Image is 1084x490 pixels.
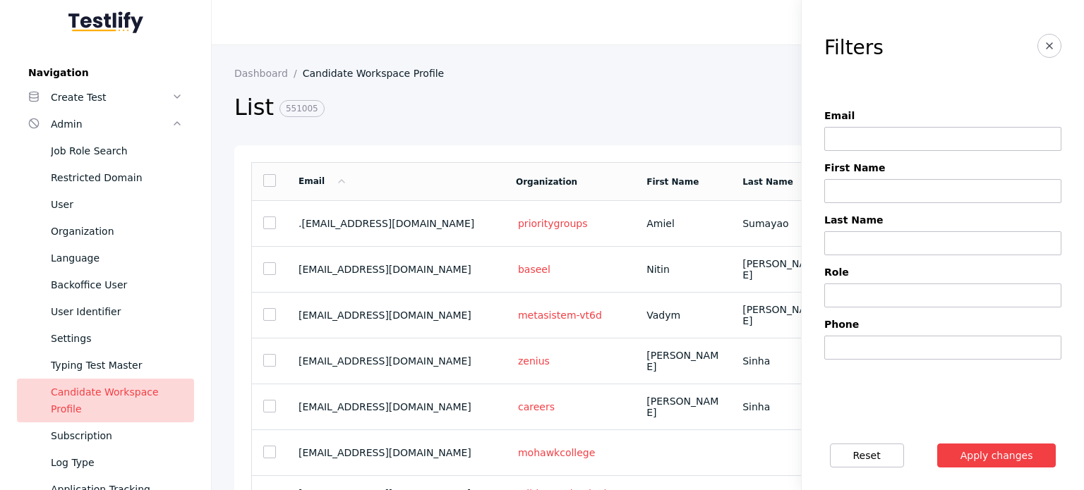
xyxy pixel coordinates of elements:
section: [PERSON_NAME] [646,396,720,418]
button: Reset [830,443,904,467]
section: Amiel [646,218,720,229]
section: Nitin [646,264,720,275]
div: Admin [51,116,171,133]
a: Backoffice User [17,271,194,298]
div: User Identifier [51,303,183,320]
div: Candidate Workspace Profile [51,384,183,417]
a: mohawkcollege [516,446,597,459]
div: Organization [51,223,183,240]
span: 551005 [279,100,325,117]
section: [EMAIL_ADDRESS][DOMAIN_NAME] [299,355,493,367]
a: Settings [17,325,194,352]
a: User [17,191,194,218]
a: Candidate Workspace Profile [17,379,194,422]
img: Testlify - Backoffice [68,11,143,33]
a: Job Role Search [17,137,194,164]
div: Create Test [51,89,171,106]
a: Log Type [17,449,194,476]
a: Restricted Domain [17,164,194,191]
section: [PERSON_NAME] [646,350,720,372]
a: Organization [17,218,194,245]
a: zenius [516,355,552,367]
label: First Name [824,162,1061,173]
a: User Identifier [17,298,194,325]
section: [EMAIL_ADDRESS][DOMAIN_NAME] [299,310,493,321]
label: Navigation [17,67,194,78]
section: .[EMAIL_ADDRESS][DOMAIN_NAME] [299,218,493,229]
a: baseel [516,263,553,276]
div: Settings [51,330,183,347]
div: Log Type [51,454,183,471]
section: [PERSON_NAME] [742,304,816,326]
section: [EMAIL_ADDRESS][DOMAIN_NAME] [299,447,493,458]
a: Organization [516,177,577,187]
label: Phone [824,319,1061,330]
div: Subscription [51,427,183,444]
section: Sinha [742,355,816,367]
a: metasistem-vt6d [516,309,604,321]
section: Vadym [646,310,720,321]
a: Email [299,176,347,186]
a: Language [17,245,194,271]
section: Sumayao [742,218,816,229]
a: Candidate Workspace Profile [303,68,456,79]
div: User [51,196,183,213]
a: careers [516,400,557,413]
a: First Name [646,177,699,187]
div: Restricted Domain [51,169,183,186]
h3: Filters [824,37,884,59]
h2: List [234,93,842,123]
label: Email [824,110,1061,121]
a: prioritygroups [516,217,589,230]
div: Language [51,250,183,267]
button: Apply changes [937,443,1056,467]
label: Role [824,267,1061,278]
label: Last Name [824,214,1061,226]
div: Backoffice User [51,276,183,293]
a: Subscription [17,422,194,449]
section: [PERSON_NAME] [742,258,816,281]
a: Last Name [742,177,793,187]
section: [EMAIL_ADDRESS][DOMAIN_NAME] [299,264,493,275]
section: Sinha [742,401,816,412]
div: Job Role Search [51,142,183,159]
div: Typing Test Master [51,357,183,374]
a: Typing Test Master [17,352,194,379]
section: [EMAIL_ADDRESS][DOMAIN_NAME] [299,401,493,412]
a: Dashboard [234,68,303,79]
